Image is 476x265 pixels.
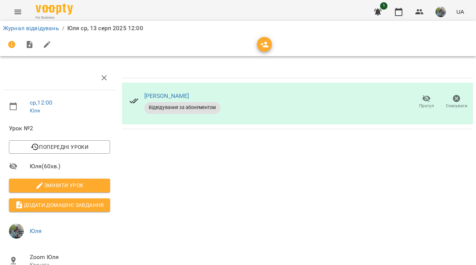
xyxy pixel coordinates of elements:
[144,92,189,99] a: [PERSON_NAME]
[419,103,434,109] span: Прогул
[30,253,110,262] span: Zoom Юля
[67,24,143,33] p: Юля ср, 13 серп 2025 12:00
[15,201,104,210] span: Додати домашнє завдання
[36,15,73,20] span: For Business
[3,24,473,33] nav: breadcrumb
[30,99,52,106] a: ср , 12:00
[30,108,40,114] a: Юля
[446,103,467,109] span: Скасувати
[441,92,472,112] button: Скасувати
[9,179,110,192] button: Змінити урок
[9,3,27,21] button: Menu
[30,162,110,171] span: Юля ( 60 хв. )
[456,8,464,16] span: UA
[15,181,104,190] span: Змінити урок
[15,143,104,151] span: Попередні уроки
[3,25,59,32] a: Журнал відвідувань
[9,224,24,239] img: c71655888622cca4d40d307121b662d7.jpeg
[453,5,467,19] button: UA
[9,140,110,154] button: Попередні уроки
[9,198,110,212] button: Додати домашнє завдання
[36,4,73,15] img: Voopty Logo
[380,2,387,10] span: 1
[9,124,110,133] span: Урок №2
[435,7,446,17] img: c71655888622cca4d40d307121b662d7.jpeg
[144,104,221,111] span: Відвідування за абонементом
[30,227,42,234] a: Юля
[62,24,64,33] li: /
[411,92,441,112] button: Прогул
